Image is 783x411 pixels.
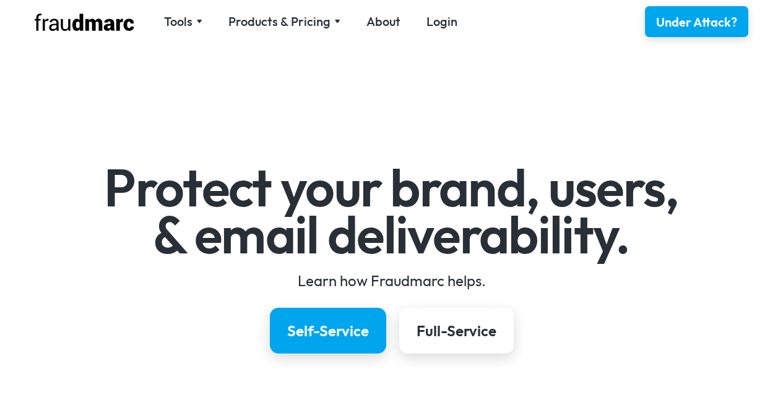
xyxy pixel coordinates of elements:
div: Under Attack? [656,14,737,31]
div: Learn how Fraudmarc helps. [32,271,751,290]
div: Products & Pricing [228,13,340,30]
a: Self-Service [270,308,386,354]
div: Self-Service [287,321,369,341]
a: Full-Service [399,308,514,354]
div: Tools [164,13,193,30]
a: Login [426,13,457,30]
div: Full-Service [417,321,496,341]
h1: Protect your brand, users, & email deliverability. [32,164,751,258]
a: About [366,13,400,30]
div: Tools [164,13,202,30]
a: Under Attack? [645,6,748,37]
div: Products & Pricing [228,13,331,30]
